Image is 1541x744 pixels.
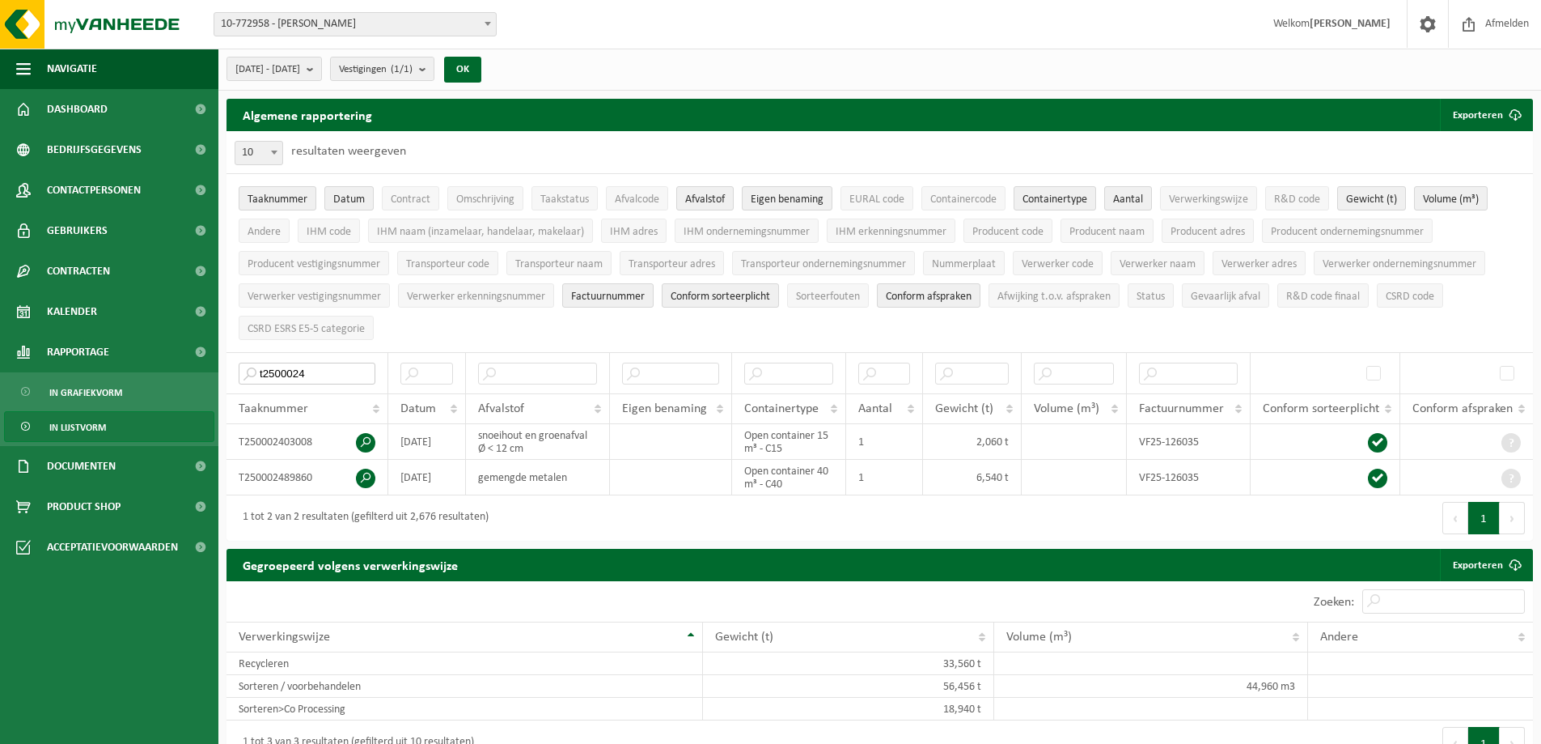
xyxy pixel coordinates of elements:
span: Nummerplaat [932,258,996,270]
label: resultaten weergeven [291,145,406,158]
span: Conform afspraken [1412,402,1513,415]
span: Verwerker adres [1221,258,1297,270]
span: 10-772958 - VAN MARCKE EDC AALBEKE - AALBEKE [214,12,497,36]
span: Andere [1320,631,1358,644]
button: TaakstatusTaakstatus: Activate to sort [531,186,598,210]
span: Afvalstof [478,402,524,415]
span: Contract [391,193,430,206]
td: Open container 15 m³ - C15 [732,424,846,460]
button: Gewicht (t)Gewicht (t): Activate to sort [1337,186,1406,210]
button: Verwerker erkenningsnummerVerwerker erkenningsnummer: Activate to sort [398,283,554,308]
span: Gewicht (t) [935,402,993,415]
button: Producent codeProducent code: Activate to sort [963,219,1052,243]
td: 1 [846,460,922,495]
button: Volume (m³)Volume (m³): Activate to sort [1414,186,1488,210]
td: Open container 40 m³ - C40 [732,460,846,495]
button: Verwerker codeVerwerker code: Activate to sort [1013,251,1103,275]
a: In grafiekvorm [4,376,214,407]
button: ContainertypeContainertype: Activate to sort [1014,186,1096,210]
span: Gevaarlijk afval [1191,291,1260,303]
span: Navigatie [47,49,97,89]
span: Volume (m³) [1006,631,1072,644]
td: gemengde metalen [466,460,609,495]
button: Afwijking t.o.v. afsprakenAfwijking t.o.v. afspraken: Activate to sort [989,283,1120,308]
button: IHM ondernemingsnummerIHM ondernemingsnummer: Activate to sort [675,219,819,243]
td: 56,456 t [703,675,994,698]
span: Acceptatievoorwaarden [47,527,178,568]
button: Transporteur naamTransporteur naam: Activate to sort [506,251,612,275]
button: 1 [1468,502,1500,534]
button: AantalAantal: Activate to sort [1104,186,1152,210]
span: Volume (m³) [1423,193,1479,206]
span: 10 [235,141,283,165]
span: Documenten [47,446,116,487]
span: Verwerker code [1022,258,1094,270]
span: Dashboard [47,89,108,130]
button: Verwerker naamVerwerker naam: Activate to sort [1111,251,1204,275]
span: Verwerkingswijze [239,631,330,644]
span: Containercode [930,193,997,206]
span: Producent naam [1069,226,1145,238]
button: StatusStatus: Activate to sort [1128,283,1174,308]
count: (1/1) [391,64,413,74]
span: Verwerker erkenningsnummer [407,291,545,303]
button: FactuurnummerFactuurnummer: Activate to sort [562,283,654,308]
td: T250002403008 [226,424,388,460]
td: 2,060 t [923,424,1022,460]
span: Verwerkingswijze [1169,193,1248,206]
button: Vestigingen(1/1) [330,57,434,81]
span: Transporteur naam [515,258,603,270]
span: Conform afspraken [886,291,972,303]
span: Datum [333,193,365,206]
span: Taakstatus [540,193,589,206]
span: IHM code [307,226,351,238]
button: VerwerkingswijzeVerwerkingswijze: Activate to sort [1160,186,1257,210]
button: Eigen benamingEigen benaming: Activate to sort [742,186,832,210]
button: Producent naamProducent naam: Activate to sort [1060,219,1154,243]
span: Containertype [744,402,819,415]
td: VF25-126035 [1127,424,1251,460]
span: Taaknummer [239,402,308,415]
span: Gewicht (t) [715,631,773,644]
strong: [PERSON_NAME] [1310,18,1391,30]
span: Verwerker ondernemingsnummer [1323,258,1476,270]
span: Gewicht (t) [1346,193,1397,206]
span: Factuurnummer [571,291,645,303]
span: IHM ondernemingsnummer [684,226,810,238]
span: EURAL code [849,193,904,206]
span: Contactpersonen [47,170,141,210]
td: 1 [846,424,922,460]
span: Verwerker naam [1120,258,1196,270]
span: Producent vestigingsnummer [248,258,380,270]
button: IHM codeIHM code: Activate to sort [298,219,360,243]
span: Eigen benaming [622,402,707,415]
button: [DATE] - [DATE] [226,57,322,81]
span: Product Shop [47,487,121,527]
span: Transporteur code [406,258,489,270]
td: Sorteren>Co Processing [226,698,703,721]
span: Sorteerfouten [796,291,860,303]
button: CSRD ESRS E5-5 categorieCSRD ESRS E5-5 categorie: Activate to sort [239,316,374,340]
span: R&D code finaal [1286,291,1360,303]
button: Gevaarlijk afval : Activate to sort [1182,283,1269,308]
button: R&D code finaalR&amp;D code finaal: Activate to sort [1277,283,1369,308]
span: Andere [248,226,281,238]
span: Conform sorteerplicht [671,291,770,303]
td: 18,940 t [703,698,994,721]
button: IHM naam (inzamelaar, handelaar, makelaar)IHM naam (inzamelaar, handelaar, makelaar): Activate to... [368,219,593,243]
button: ContainercodeContainercode: Activate to sort [921,186,1005,210]
button: EURAL codeEURAL code: Activate to sort [840,186,913,210]
button: DatumDatum: Activate to sort [324,186,374,210]
button: Conform sorteerplicht : Activate to sort [662,283,779,308]
button: IHM erkenningsnummerIHM erkenningsnummer: Activate to sort [827,219,955,243]
td: [DATE] [388,460,466,495]
button: Producent vestigingsnummerProducent vestigingsnummer: Activate to sort [239,251,389,275]
td: VF25-126035 [1127,460,1251,495]
button: SorteerfoutenSorteerfouten: Activate to sort [787,283,869,308]
span: Producent ondernemingsnummer [1271,226,1424,238]
span: 10 [235,142,282,164]
button: NummerplaatNummerplaat: Activate to sort [923,251,1005,275]
button: OmschrijvingOmschrijving: Activate to sort [447,186,523,210]
h2: Algemene rapportering [226,99,388,131]
button: Transporteur adresTransporteur adres: Activate to sort [620,251,724,275]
